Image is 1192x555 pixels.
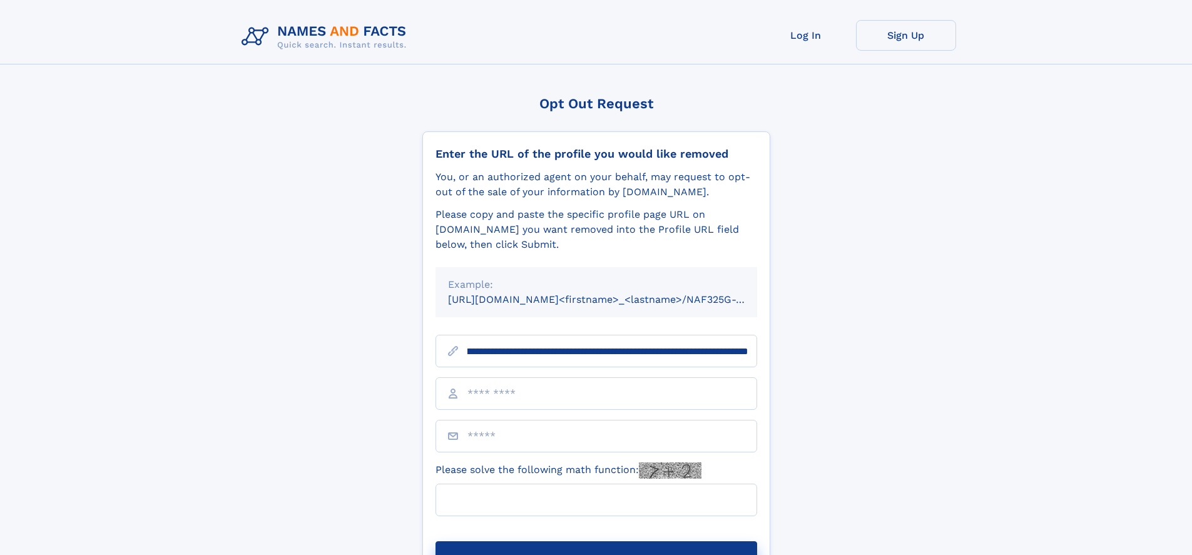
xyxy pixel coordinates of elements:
[756,20,856,51] a: Log In
[856,20,956,51] a: Sign Up
[448,277,745,292] div: Example:
[448,293,781,305] small: [URL][DOMAIN_NAME]<firstname>_<lastname>/NAF325G-xxxxxxxx
[237,20,417,54] img: Logo Names and Facts
[436,147,757,161] div: Enter the URL of the profile you would like removed
[422,96,770,111] div: Opt Out Request
[436,207,757,252] div: Please copy and paste the specific profile page URL on [DOMAIN_NAME] you want removed into the Pr...
[436,462,701,479] label: Please solve the following math function:
[436,170,757,200] div: You, or an authorized agent on your behalf, may request to opt-out of the sale of your informatio...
